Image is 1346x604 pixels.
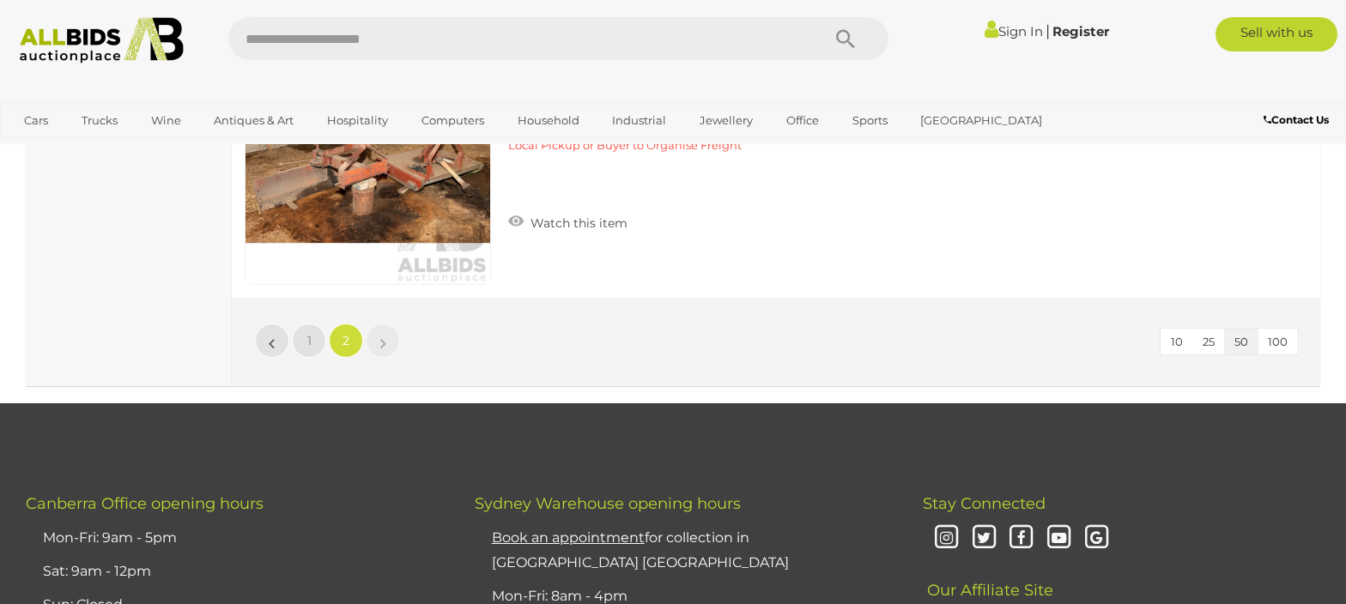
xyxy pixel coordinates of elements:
[1234,335,1248,348] span: 50
[504,208,632,234] a: Watch this item
[1264,111,1333,130] a: Contact Us
[969,523,999,553] i: Twitter
[909,106,1053,135] a: [GEOGRAPHIC_DATA]
[1052,23,1109,39] a: Register
[307,333,312,348] span: 1
[1171,335,1183,348] span: 10
[526,215,628,231] span: Watch this item
[803,17,888,60] button: Search
[506,106,591,135] a: Household
[1264,113,1329,126] b: Contact Us
[39,555,432,589] li: Sat: 9am - 12pm
[329,323,363,358] a: 2
[203,106,305,135] a: Antiques & Art
[1216,17,1337,51] a: Sell with us
[492,529,645,546] u: Book an appointment
[923,494,1046,513] span: Stay Connected
[492,529,789,571] a: Book an appointmentfor collection in [GEOGRAPHIC_DATA] [GEOGRAPHIC_DATA]
[26,494,264,513] span: Canberra Office opening hours
[13,106,59,135] a: Cars
[410,106,495,135] a: Computers
[316,106,399,135] a: Hospitality
[1224,329,1258,355] button: 50
[931,523,961,553] i: Instagram
[475,494,741,513] span: Sydney Warehouse opening hours
[1161,329,1193,355] button: 10
[1044,523,1074,553] i: Youtube
[1082,523,1112,553] i: Google
[985,23,1043,39] a: Sign In
[366,323,400,358] a: »
[1258,329,1298,355] button: 100
[841,106,899,135] a: Sports
[140,106,192,135] a: Wine
[70,106,129,135] a: Trucks
[1192,329,1225,355] button: 25
[39,522,432,555] li: Mon-Fri: 9am - 5pm
[292,323,326,358] a: 1
[255,323,289,358] a: «
[1007,523,1037,553] i: Facebook
[775,106,830,135] a: Office
[517,39,1126,166] a: Assorted Job Lot - Tractor Attachments Bale Splitter and Slasher ETC 54196-54 [GEOGRAPHIC_DATA] C...
[688,106,764,135] a: Jewellery
[1268,335,1288,348] span: 100
[343,333,349,348] span: 2
[923,555,1053,600] span: Our Affiliate Site
[10,17,193,63] img: Allbids.com.au
[601,106,677,135] a: Industrial
[1203,335,1215,348] span: 25
[1046,21,1050,40] span: |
